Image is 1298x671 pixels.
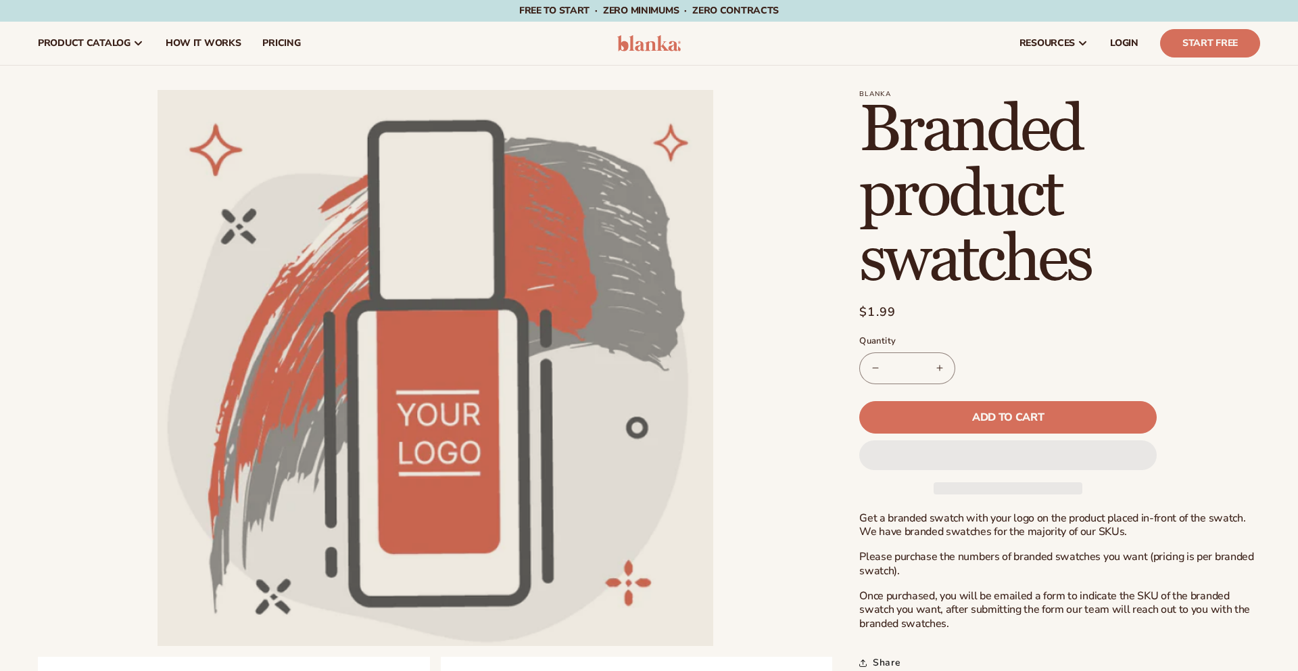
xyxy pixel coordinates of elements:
[859,401,1157,434] button: Add to cart
[155,22,252,65] a: How It Works
[1009,22,1099,65] a: resources
[1099,22,1149,65] a: LOGIN
[262,38,300,49] span: pricing
[27,22,155,65] a: product catalog
[166,38,241,49] span: How It Works
[251,22,311,65] a: pricing
[38,38,130,49] span: product catalog
[1019,38,1075,49] span: resources
[859,98,1260,293] h1: Branded product swatches
[1110,38,1138,49] span: LOGIN
[859,90,1260,98] p: Blanka
[859,550,1260,578] p: Please purchase the numbers of branded swatches you want (pricing is per branded swatch).
[859,303,896,321] span: $1.99
[859,589,1260,631] p: Once purchased, you will be emailed a form to indicate the SKU of the branded swatch you want, af...
[859,335,1157,348] label: Quantity
[519,4,779,17] span: Free to start · ZERO minimums · ZERO contracts
[859,511,1260,540] p: Get a branded swatch with your logo on the product placed in-front of the swatch. We have branded...
[1160,29,1260,57] a: Start Free
[617,35,681,51] img: logo
[972,412,1044,423] span: Add to cart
